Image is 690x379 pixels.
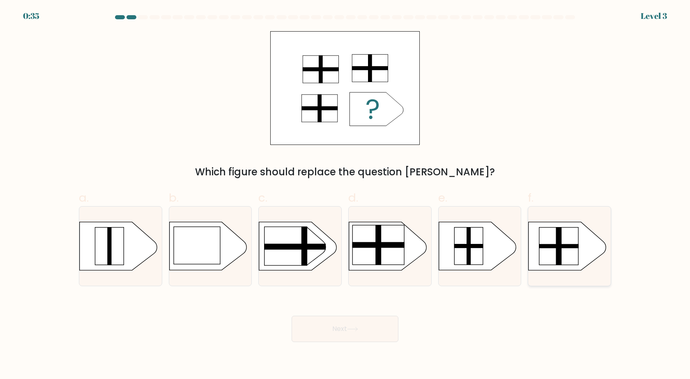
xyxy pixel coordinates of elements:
span: d. [348,190,358,206]
span: b. [169,190,179,206]
span: e. [438,190,447,206]
span: c. [258,190,267,206]
div: Level 3 [641,10,667,22]
span: a. [79,190,89,206]
button: Next [292,316,398,342]
div: Which figure should replace the question [PERSON_NAME]? [84,165,606,179]
span: f. [528,190,534,206]
div: 0:35 [23,10,39,22]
